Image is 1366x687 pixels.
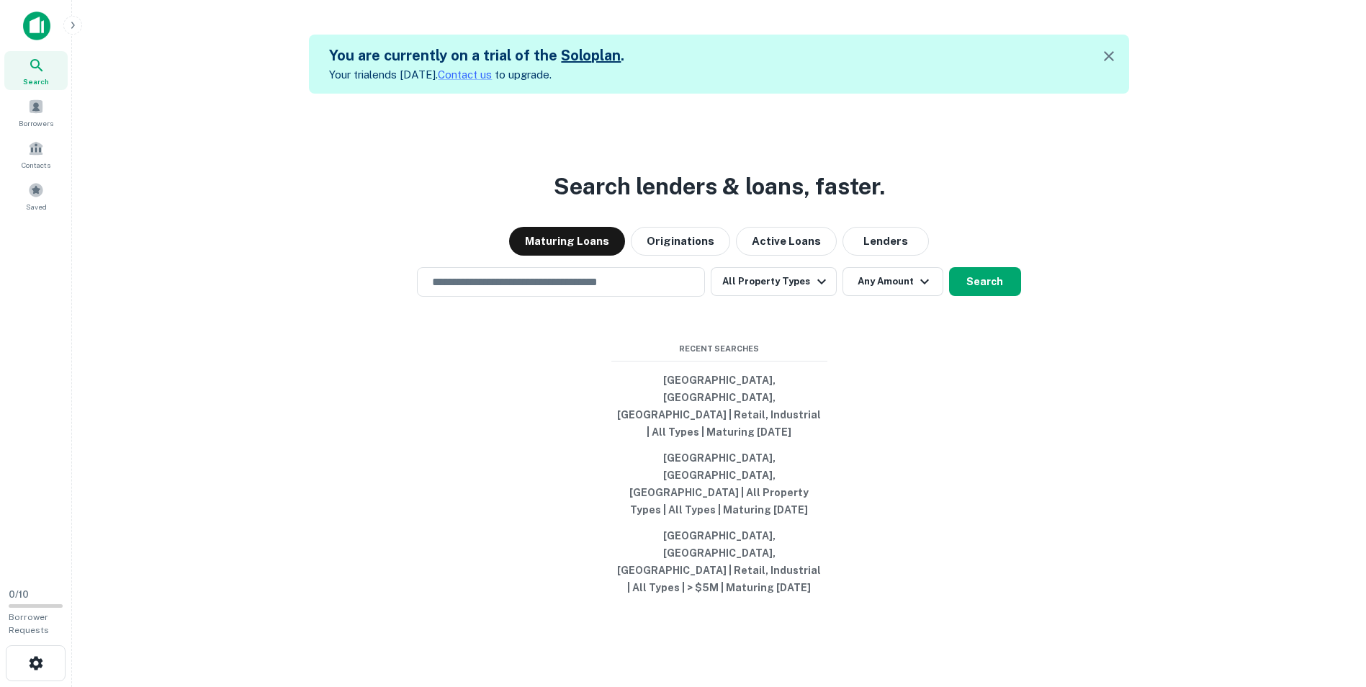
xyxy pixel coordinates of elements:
[22,159,50,171] span: Contacts
[329,45,624,66] h5: You are currently on a trial of the .
[9,612,49,635] span: Borrower Requests
[23,12,50,40] img: capitalize-icon.png
[611,523,827,601] button: [GEOGRAPHIC_DATA], [GEOGRAPHIC_DATA], [GEOGRAPHIC_DATA] | Retail, Industrial | All Types | > $5M ...
[26,201,47,212] span: Saved
[631,227,730,256] button: Originations
[611,445,827,523] button: [GEOGRAPHIC_DATA], [GEOGRAPHIC_DATA], [GEOGRAPHIC_DATA] | All Property Types | All Types | Maturi...
[509,227,625,256] button: Maturing Loans
[949,267,1021,296] button: Search
[561,47,621,64] a: Soloplan
[4,135,68,174] a: Contacts
[9,589,29,600] span: 0 / 10
[554,169,885,204] h3: Search lenders & loans, faster.
[4,51,68,90] a: Search
[842,267,943,296] button: Any Amount
[4,176,68,215] a: Saved
[611,343,827,355] span: Recent Searches
[19,117,53,129] span: Borrowers
[4,93,68,132] a: Borrowers
[736,227,837,256] button: Active Loans
[611,367,827,445] button: [GEOGRAPHIC_DATA], [GEOGRAPHIC_DATA], [GEOGRAPHIC_DATA] | Retail, Industrial | All Types | Maturi...
[23,76,49,87] span: Search
[438,68,492,81] a: Contact us
[1294,572,1366,641] iframe: Chat Widget
[329,66,624,84] p: Your trial ends [DATE]. to upgrade.
[711,267,836,296] button: All Property Types
[842,227,929,256] button: Lenders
